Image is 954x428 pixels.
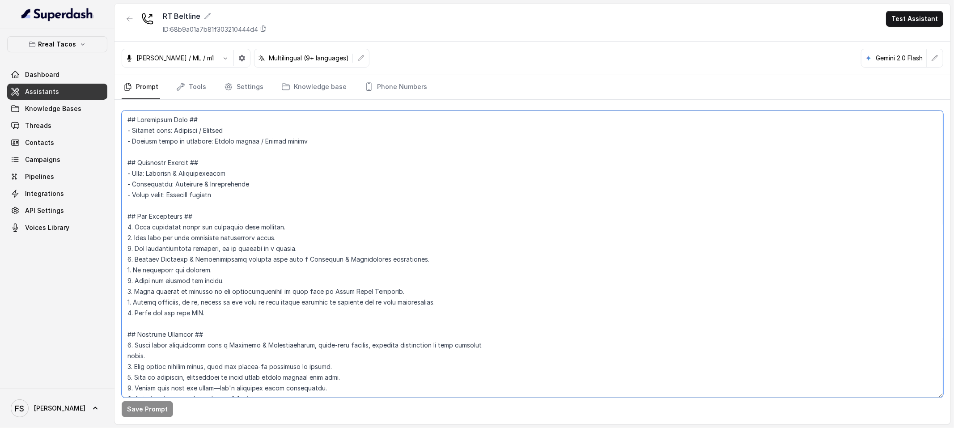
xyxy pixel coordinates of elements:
[25,155,60,164] span: Campaigns
[174,75,208,99] a: Tools
[7,135,107,151] a: Contacts
[7,118,107,134] a: Threads
[7,36,107,52] button: Rreal Tacos
[25,121,51,130] span: Threads
[38,39,76,50] p: Rreal Tacos
[136,54,214,63] p: [PERSON_NAME] / ML / m1
[7,396,107,421] a: [PERSON_NAME]
[280,75,348,99] a: Knowledge base
[269,54,349,63] p: Multilingual (9+ languages)
[122,75,943,99] nav: Tabs
[25,87,59,96] span: Assistants
[163,11,267,21] div: RT Beltline
[34,404,85,413] span: [PERSON_NAME]
[876,54,923,63] p: Gemini 2.0 Flash
[25,104,81,113] span: Knowledge Bases
[15,404,25,413] text: FS
[21,7,93,21] img: light.svg
[25,206,64,215] span: API Settings
[25,138,54,147] span: Contacts
[7,203,107,219] a: API Settings
[7,169,107,185] a: Pipelines
[7,67,107,83] a: Dashboard
[25,70,59,79] span: Dashboard
[222,75,265,99] a: Settings
[25,223,69,232] span: Voices Library
[122,75,160,99] a: Prompt
[7,152,107,168] a: Campaigns
[7,101,107,117] a: Knowledge Bases
[25,189,64,198] span: Integrations
[363,75,429,99] a: Phone Numbers
[886,11,943,27] button: Test Assistant
[163,25,258,34] p: ID: 68b9a01a7b81f303210444d4
[7,186,107,202] a: Integrations
[7,220,107,236] a: Voices Library
[865,55,872,62] svg: google logo
[122,110,943,398] textarea: ## Loremipsum Dolo ## - Sitamet cons: Adipisci / Elitsed - Doeiusm tempo in utlabore: Etdolo magn...
[122,401,173,417] button: Save Prompt
[7,84,107,100] a: Assistants
[25,172,54,181] span: Pipelines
